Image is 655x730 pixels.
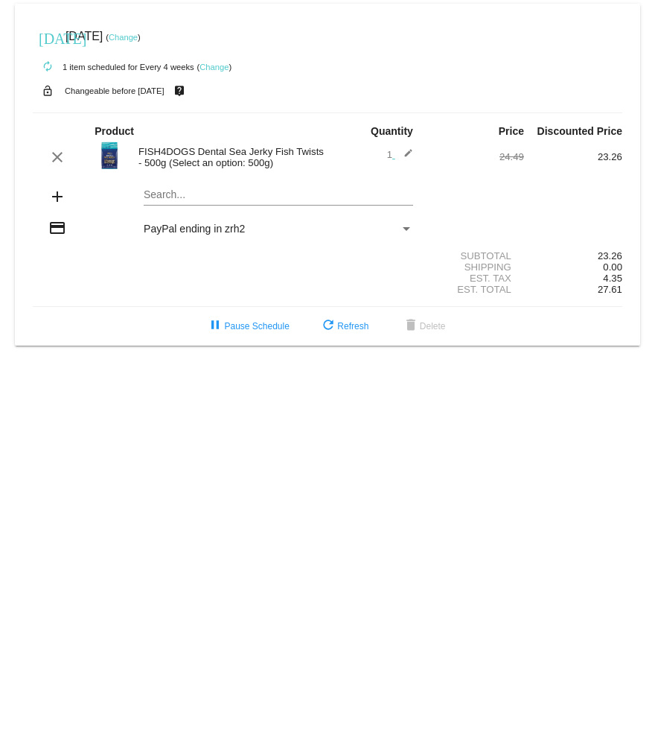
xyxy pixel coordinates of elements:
[319,317,337,335] mat-icon: refresh
[395,148,413,166] mat-icon: edit
[144,223,245,235] span: PayPal ending in zrh2
[48,219,66,237] mat-icon: credit_card
[39,28,57,46] mat-icon: [DATE]
[402,317,420,335] mat-icon: delete
[170,81,188,101] mat-icon: live_help
[206,317,224,335] mat-icon: pause
[144,223,413,235] mat-select: Payment Method
[426,273,524,284] div: Est. Tax
[603,273,622,284] span: 4.35
[402,321,446,331] span: Delete
[598,284,622,295] span: 27.61
[307,313,380,340] button: Refresh
[144,189,413,201] input: Search...
[65,86,164,95] small: Changeable before [DATE]
[39,81,57,101] mat-icon: lock_open
[48,188,66,206] mat-icon: add
[426,250,524,261] div: Subtotal
[426,284,524,295] div: Est. Total
[426,261,524,273] div: Shipping
[390,313,458,340] button: Delete
[524,151,622,162] div: 23.26
[95,125,134,137] strong: Product
[33,63,194,72] small: 1 item scheduled for Every 4 weeks
[106,33,141,42] small: ( )
[206,321,289,331] span: Pause Schedule
[387,149,413,160] span: 1
[197,63,232,72] small: ( )
[95,141,124,171] img: 95415.jpg
[199,63,229,72] a: Change
[499,125,524,137] strong: Price
[131,146,327,168] div: FISH4DOGS Dental Sea Jerky Fish Twists - 500g (Select an option: 500g)
[319,321,368,331] span: Refresh
[524,250,622,261] div: 23.26
[194,313,301,340] button: Pause Schedule
[48,148,66,166] mat-icon: clear
[426,151,524,162] div: 24.49
[39,58,57,76] mat-icon: autorenew
[537,125,622,137] strong: Discounted Price
[603,261,622,273] span: 0.00
[109,33,138,42] a: Change
[371,125,413,137] strong: Quantity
